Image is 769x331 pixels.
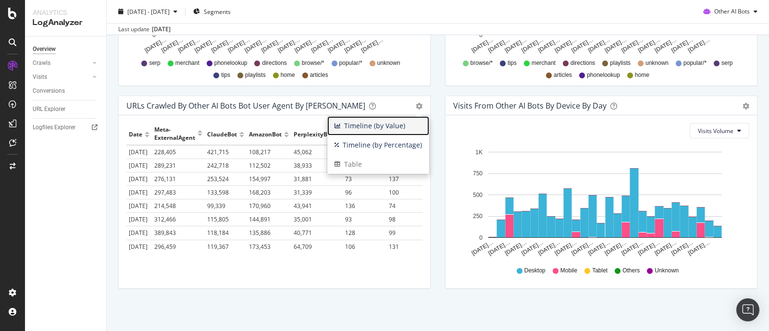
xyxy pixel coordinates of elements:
[345,215,352,223] span: 93
[302,59,324,67] span: browse/*
[154,148,176,156] span: 228,405
[571,59,595,67] span: directions
[33,17,99,28] div: LogAnalyzer
[389,243,399,251] span: 131
[294,175,312,183] span: 31,881
[698,127,733,135] span: Visits Volume
[327,157,429,172] span: Table
[207,175,229,183] span: 253,524
[33,104,65,114] div: URL Explorer
[154,202,176,210] span: 214,548
[327,138,429,152] span: Timeline (by Percentage)
[416,103,422,110] div: gear
[221,71,230,79] span: tips
[281,71,295,79] span: home
[736,298,759,321] div: Open Intercom Messenger
[453,146,745,257] svg: A chart.
[129,148,148,156] span: [DATE]
[473,192,483,198] text: 500
[249,161,271,170] span: 112,502
[645,59,669,67] span: unknown
[152,25,171,34] div: [DATE]
[207,161,229,170] span: 242,718
[554,71,572,79] span: articles
[249,215,271,223] span: 144,891
[294,127,333,142] div: PerplexityBot
[249,229,271,237] span: 135,886
[114,4,181,19] button: [DATE] - [DATE]
[610,59,631,67] span: playlists
[635,71,649,79] span: home
[249,243,271,251] span: 173,453
[690,123,749,138] button: Visits Volume
[655,267,679,275] span: Unknown
[152,32,156,38] text: 0
[33,86,65,96] div: Conversions
[622,267,640,275] span: Others
[389,215,396,223] span: 98
[33,123,75,133] div: Logfiles Explorer
[345,188,352,196] span: 96
[204,7,231,15] span: Segments
[471,59,493,67] span: browse/*
[207,202,225,210] span: 99,339
[33,72,47,82] div: Visits
[33,44,56,54] div: Overview
[33,44,99,54] a: Overview
[345,243,355,251] span: 106
[129,202,148,210] span: [DATE]
[327,119,429,133] span: Timeline (by Value)
[129,188,148,196] span: [DATE]
[294,215,312,223] span: 35,001
[207,148,229,156] span: 421,715
[294,202,312,210] span: 43,941
[175,59,199,67] span: merchant
[129,229,148,237] span: [DATE]
[560,267,577,275] span: Mobile
[294,161,312,170] span: 38,933
[475,149,483,156] text: 1K
[207,243,229,251] span: 119,367
[714,7,750,15] span: Other AI Bots
[473,213,483,220] text: 250
[508,59,517,67] span: tips
[154,215,176,223] span: 312,466
[129,215,148,223] span: [DATE]
[154,161,176,170] span: 289,231
[453,101,607,110] div: Visits From Other AI Bots By Device By Day
[154,229,176,237] span: 389,843
[389,188,399,196] span: 100
[33,123,99,133] a: Logfiles Explorer
[33,58,90,68] a: Crawls
[473,170,483,177] text: 750
[129,161,148,170] span: [DATE]
[33,104,99,114] a: URL Explorer
[345,202,355,210] span: 136
[327,116,430,174] ul: gear
[532,59,556,67] span: merchant
[294,148,312,156] span: 45,062
[294,229,312,237] span: 40,771
[683,59,707,67] span: popular/*
[249,202,271,210] span: 170,960
[126,101,365,110] div: URLs Crawled by Other AI Bots bot User Agent By [PERSON_NAME]
[129,175,148,183] span: [DATE]
[587,71,620,79] span: phonelookup
[129,127,142,142] div: Date
[262,59,286,67] span: directions
[207,188,229,196] span: 133,598
[479,32,483,38] text: 0
[207,229,229,237] span: 118,184
[207,127,237,142] div: ClaudeBot
[345,229,355,237] span: 128
[377,59,400,67] span: unknown
[699,4,761,19] button: Other AI Bots
[294,188,312,196] span: 31,339
[118,25,171,34] div: Last update
[721,59,732,67] span: serp
[249,175,271,183] span: 154,997
[592,267,608,275] span: Tablet
[743,103,749,110] div: gear
[249,127,282,142] div: AmazonBot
